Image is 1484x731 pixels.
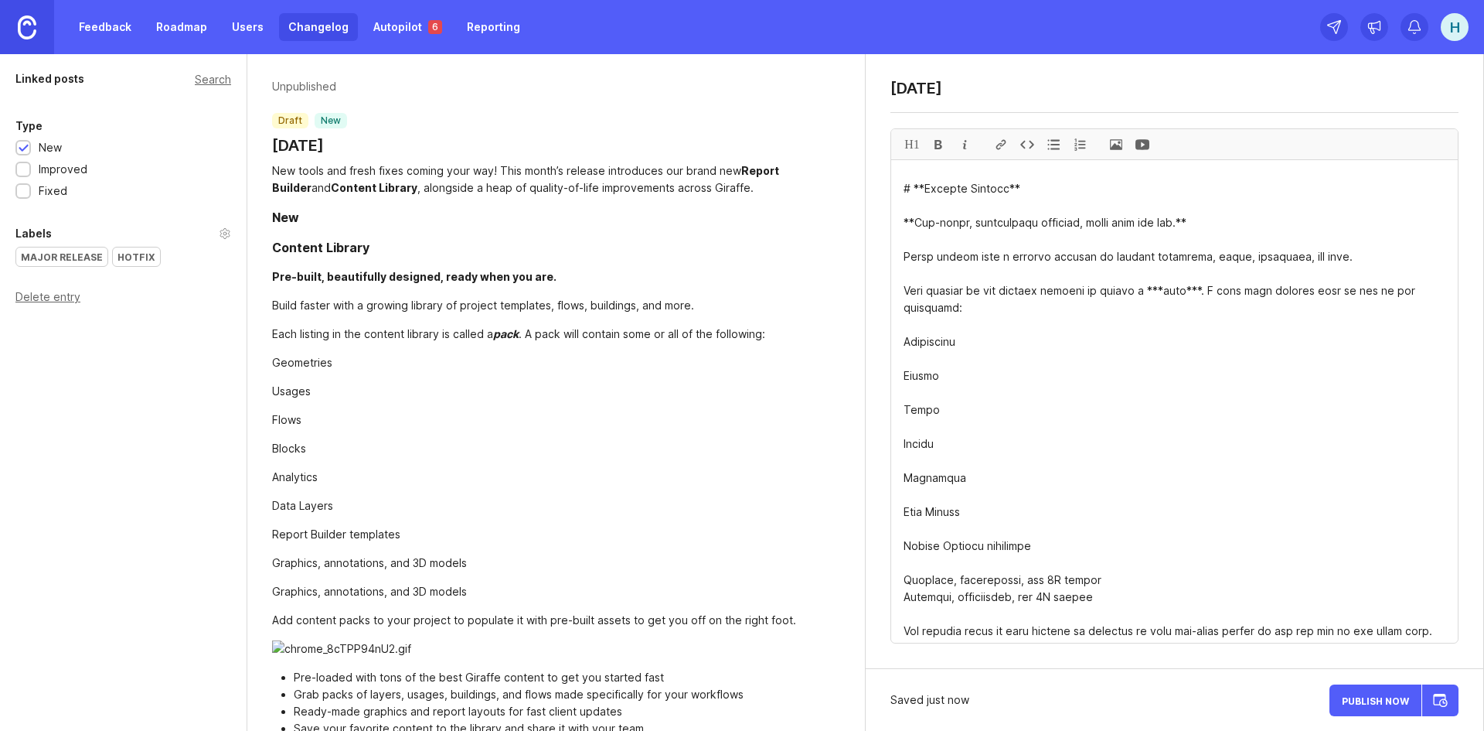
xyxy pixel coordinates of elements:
div: Fixed [39,183,67,200]
div: Blocks [272,440,798,457]
div: Data Layers [272,497,798,514]
p: 6 [432,21,438,33]
div: Major Release [16,248,107,266]
a: Roadmap [147,13,216,41]
img: chrome_8cTPP94nU2.gif [272,640,798,658]
div: Graphics, annotations, and 3D models [272,555,798,572]
div: Content Library [331,181,417,194]
div: Linked posts [15,70,84,88]
div: Geometries [272,354,798,371]
textarea: Lor ipsum dol sitam conse adipis elit sed! Doei tempo’i utlabor etdolorema ali enima min **Veniam... [891,160,1458,643]
a: Autopilot 6 [364,13,451,41]
div: Delete entry [15,292,231,302]
div: Add content packs to your project to populate it with pre-built assets to get you off on the righ... [272,612,798,629]
span: Publish Now [1342,695,1409,705]
div: Analytics [272,469,798,486]
div: Content Library [272,240,369,255]
div: Improved [39,161,87,178]
div: Flows [272,412,798,429]
li: Grab packs of layers, usages, buildings, and flows made specifically for your workflows [294,686,798,703]
div: Hotfix [113,248,160,266]
p: draft [278,114,302,127]
div: New [272,208,299,227]
div: Saved just now [890,692,969,709]
li: Pre-loaded with tons of the best Giraffe content to get you started fast [294,669,798,686]
div: Usages [272,383,798,400]
div: Graphics, annotations, and 3D models [272,583,798,600]
div: Type [15,117,43,135]
img: Canny Home [18,15,36,39]
p: Unpublished [272,79,347,94]
a: Changelog [279,13,358,41]
button: H [1441,13,1469,41]
a: Reporting [458,13,529,41]
div: Report Builder templates [272,526,798,543]
div: New tools and fresh fixes coming your way! This month’s release introduces our brand new and , al... [272,162,798,196]
a: [DATE] [272,135,347,156]
div: Build faster with a growing library of project templates, flows, buildings, and more. [272,297,798,314]
li: Ready-made graphics and report layouts for fast client updates [294,703,798,720]
div: Labels [15,224,52,243]
div: pack [493,327,519,340]
p: new [321,114,341,127]
div: Each listing in the content library is called a . A pack will contain some or all of the following: [272,326,798,343]
div: Pre-built, beautifully designed, ready when you are. [272,270,556,283]
div: H1 [899,129,925,159]
div: New [39,139,62,156]
button: Publish Now [1329,685,1421,716]
div: Search [195,75,231,84]
a: Feedback [70,13,141,41]
textarea: [DATE] [890,79,1458,97]
a: Users [223,13,273,41]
